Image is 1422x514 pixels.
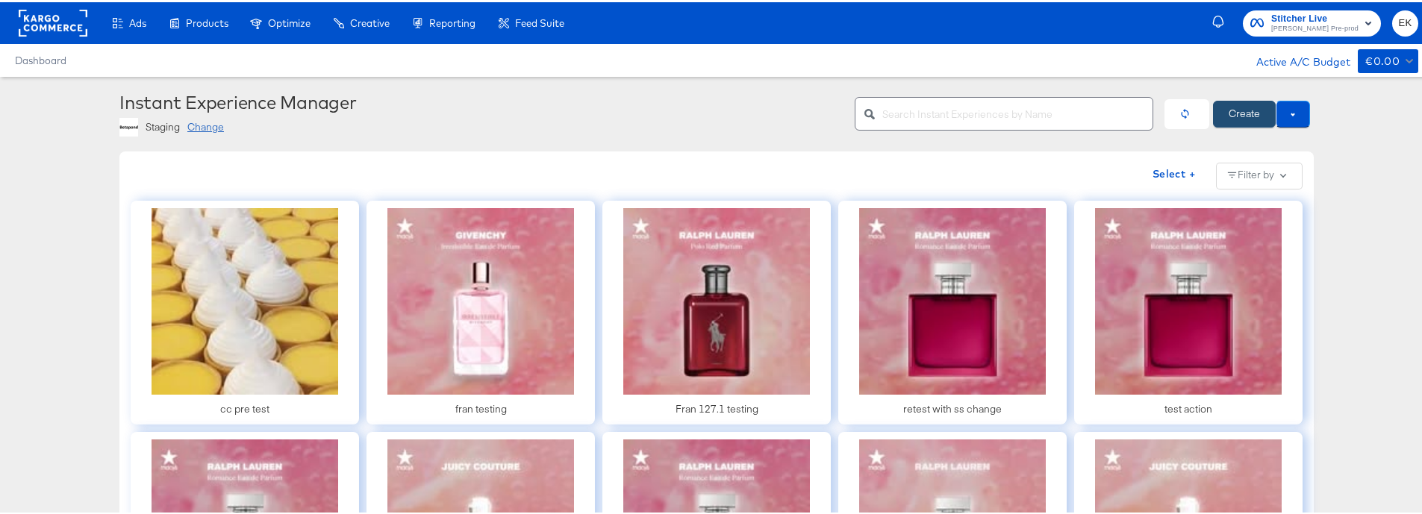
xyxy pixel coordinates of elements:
[1153,163,1195,181] span: Select +
[187,118,224,132] div: Change
[429,15,475,27] span: Reporting
[268,15,311,27] span: Optimize
[1271,9,1359,25] span: Stitcher Live
[1095,206,1282,392] img: preview
[350,15,390,27] span: Creative
[387,206,574,392] img: preview
[859,206,1046,392] img: preview
[152,206,338,392] img: preview
[1147,160,1201,184] button: Select +
[455,400,507,414] div: fran testing
[623,206,810,392] img: preview
[1358,47,1418,71] button: €0.00
[119,116,138,134] img: page
[1216,160,1303,187] button: Filter by
[882,90,1153,122] input: Search Instant Experiences by Name
[119,90,843,110] div: Instant Experience Manager
[1243,8,1381,34] button: Stitcher Live[PERSON_NAME] Pre-prod
[1365,50,1400,69] div: €0.00
[676,400,758,414] div: Fran 127.1 testing
[15,52,66,64] a: Dashboard
[220,400,269,414] div: cc pre test
[186,15,228,27] span: Products
[129,15,146,27] span: Ads
[1164,400,1212,414] div: test action
[903,400,1002,414] div: retest with ss change
[146,118,180,132] div: Staging
[1392,8,1418,34] button: EK
[515,15,564,27] span: Feed Suite
[1398,13,1412,30] span: EK
[1271,21,1359,33] span: [PERSON_NAME] Pre-prod
[1241,47,1350,69] div: Active A/C Budget
[1213,98,1276,125] button: Create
